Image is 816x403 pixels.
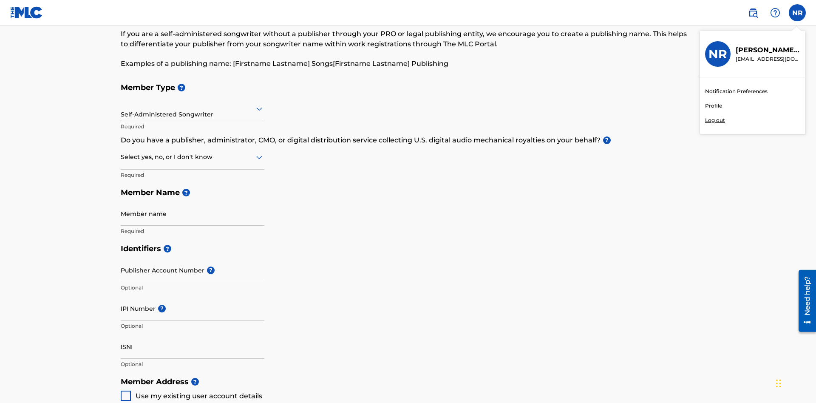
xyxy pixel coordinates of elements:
[121,135,695,145] p: Do you have a publisher, administrator, CMO, or digital distribution service collecting U.S. digi...
[121,184,695,202] h5: Member Name
[121,59,695,69] p: Examples of a publishing name: [Firstname Lastname] Songs[Firstname Lastname] Publishing
[745,4,762,21] a: Public Search
[158,305,166,312] span: ?
[121,240,695,258] h5: Identifiers
[121,171,264,179] p: Required
[776,371,781,396] div: Drag
[121,29,695,49] p: If you are a self-administered songwriter without a publisher through your PRO or legal publishin...
[121,373,695,391] h5: Member Address
[603,136,611,144] span: ?
[792,8,803,18] span: NR
[705,88,768,95] a: Notification Preferences
[121,284,264,292] p: Optional
[748,8,758,18] img: search
[767,4,784,21] div: Help
[178,84,185,91] span: ?
[10,6,43,19] img: MLC Logo
[770,8,780,18] img: help
[773,362,816,403] iframe: Chat Widget
[121,98,264,119] div: Self-Administered Songwriter
[708,47,727,62] h3: NR
[121,123,264,131] p: Required
[705,116,725,124] p: Log out
[789,4,806,21] div: User Menu
[121,227,264,235] p: Required
[121,322,264,330] p: Optional
[136,392,262,400] span: Use my existing user account details
[705,102,722,110] a: Profile
[182,189,190,196] span: ?
[121,79,695,97] h5: Member Type
[191,378,199,386] span: ?
[736,55,800,63] p: 6bf4c872-7bb5-457b-9418-a3ce4b97004a@mailslurp.biz
[736,45,800,55] p: Nicole Ribble
[164,245,171,253] span: ?
[792,267,816,336] iframe: Resource Center
[207,267,215,274] span: ?
[121,360,264,368] p: Optional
